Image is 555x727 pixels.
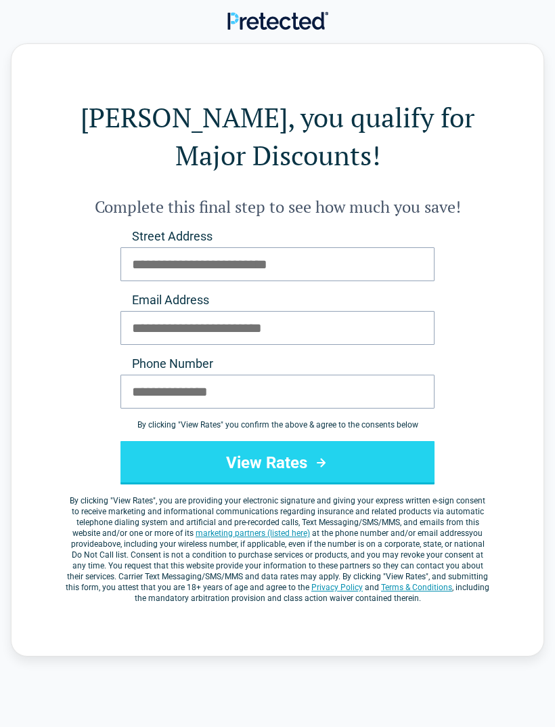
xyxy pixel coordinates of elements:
[120,228,435,245] label: Street Address
[120,441,435,484] button: View Rates
[66,98,489,174] h1: [PERSON_NAME], you qualify for Major Discounts!
[381,583,452,592] a: Terms & Conditions
[120,292,435,308] label: Email Address
[120,356,435,372] label: Phone Number
[311,583,363,592] a: Privacy Policy
[196,528,310,538] a: marketing partners (listed here)
[66,495,489,604] label: By clicking " ", you are providing your electronic signature and giving your express written e-si...
[120,419,435,430] div: By clicking " View Rates " you confirm the above & agree to the consents below
[113,496,153,505] span: View Rates
[66,196,489,217] h2: Complete this final step to see how much you save!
